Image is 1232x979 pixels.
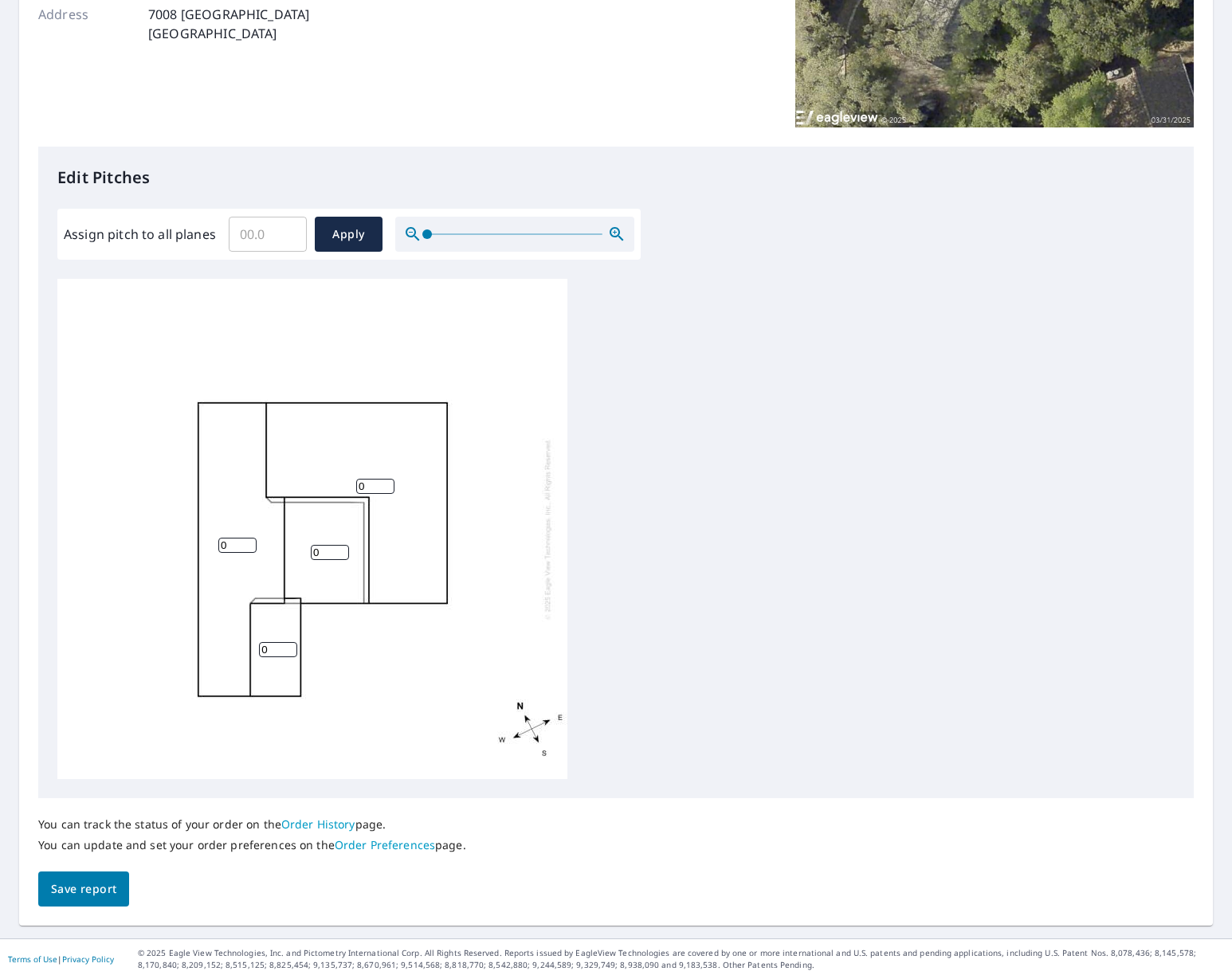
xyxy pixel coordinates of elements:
p: Edit Pitches [57,166,1175,190]
a: Order History [281,816,355,832]
input: 00.0 [229,212,307,256]
button: Apply [315,217,383,252]
p: © 2025 Eagle View Technologies, Inc. and Pictometry International Corp. All Rights Reserved. Repo... [138,947,1224,971]
a: Order Preferences [335,837,435,852]
p: 7008 [GEOGRAPHIC_DATA] [GEOGRAPHIC_DATA] [148,5,309,43]
p: | [8,954,114,964]
span: Apply [328,225,370,245]
button: Save report [38,871,129,907]
label: Assign pitch to all planes [64,225,216,244]
span: Save report [51,879,116,899]
p: Address [38,5,134,43]
a: Terms of Use [8,954,57,965]
p: You can track the status of your order on the page. [38,817,466,832]
p: You can update and set your order preferences on the page. [38,838,466,852]
a: Privacy Policy [62,954,114,965]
